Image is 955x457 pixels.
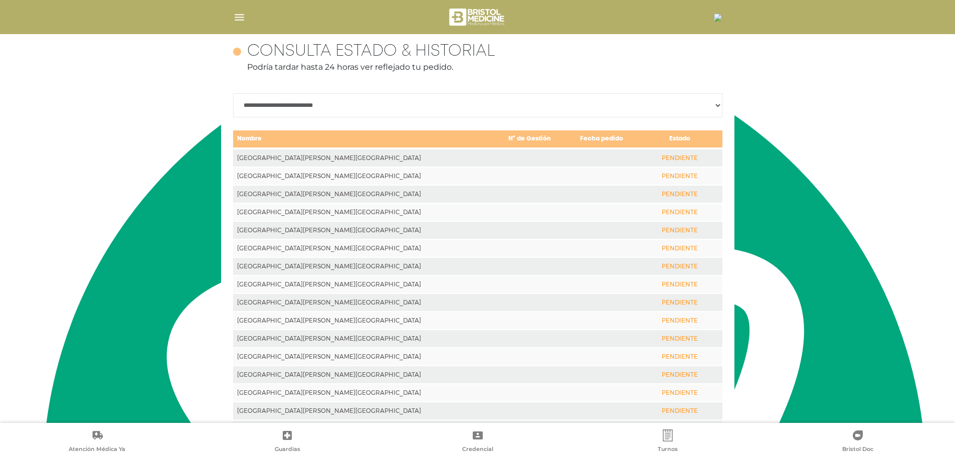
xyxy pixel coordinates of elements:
[648,420,710,438] td: PENDIENTE
[233,11,246,24] img: Cober_menu-lines-white.svg
[658,445,678,454] span: Turnos
[648,402,710,420] td: PENDIENTE
[233,239,505,257] td: [GEOGRAPHIC_DATA][PERSON_NAME][GEOGRAPHIC_DATA]
[714,14,722,22] img: 16848
[69,445,125,454] span: Atención Médica Ya
[247,42,495,61] h4: Consulta estado & historial
[648,167,710,185] td: PENDIENTE
[648,239,710,257] td: PENDIENTE
[233,61,722,73] p: Podría tardar hasta 24 horas ver reflejado tu pedido.
[233,384,505,402] td: [GEOGRAPHIC_DATA][PERSON_NAME][GEOGRAPHIC_DATA]
[192,429,382,455] a: Guardias
[383,429,572,455] a: Credencial
[648,148,710,167] td: PENDIENTE
[648,203,710,221] td: PENDIENTE
[275,445,300,454] span: Guardias
[233,420,505,438] td: [GEOGRAPHIC_DATA][PERSON_NAME][GEOGRAPHIC_DATA]
[648,257,710,275] td: PENDIENTE
[233,203,505,221] td: [GEOGRAPHIC_DATA][PERSON_NAME][GEOGRAPHIC_DATA]
[233,275,505,293] td: [GEOGRAPHIC_DATA][PERSON_NAME][GEOGRAPHIC_DATA]
[233,221,505,239] td: [GEOGRAPHIC_DATA][PERSON_NAME][GEOGRAPHIC_DATA]
[572,429,762,455] a: Turnos
[448,5,507,29] img: bristol-medicine-blanco.png
[576,130,648,148] td: Fecha pedido
[233,366,505,384] td: [GEOGRAPHIC_DATA][PERSON_NAME][GEOGRAPHIC_DATA]
[233,130,505,148] td: Nombre
[233,185,505,203] td: [GEOGRAPHIC_DATA][PERSON_NAME][GEOGRAPHIC_DATA]
[648,366,710,384] td: PENDIENTE
[233,312,505,330] td: [GEOGRAPHIC_DATA][PERSON_NAME][GEOGRAPHIC_DATA]
[648,275,710,293] td: PENDIENTE
[648,221,710,239] td: PENDIENTE
[233,148,505,167] td: [GEOGRAPHIC_DATA][PERSON_NAME][GEOGRAPHIC_DATA]
[233,257,505,275] td: [GEOGRAPHIC_DATA][PERSON_NAME][GEOGRAPHIC_DATA]
[233,330,505,348] td: [GEOGRAPHIC_DATA][PERSON_NAME][GEOGRAPHIC_DATA]
[842,445,873,454] span: Bristol Doc
[2,429,192,455] a: Atención Médica Ya
[233,348,505,366] td: [GEOGRAPHIC_DATA][PERSON_NAME][GEOGRAPHIC_DATA]
[648,185,710,203] td: PENDIENTE
[648,312,710,330] td: PENDIENTE
[504,130,576,148] td: N° de Gestión
[462,445,493,454] span: Credencial
[763,429,953,455] a: Bristol Doc
[648,384,710,402] td: PENDIENTE
[233,293,505,312] td: [GEOGRAPHIC_DATA][PERSON_NAME][GEOGRAPHIC_DATA]
[648,130,710,148] td: Estado
[233,167,505,185] td: [GEOGRAPHIC_DATA][PERSON_NAME][GEOGRAPHIC_DATA]
[233,402,505,420] td: [GEOGRAPHIC_DATA][PERSON_NAME][GEOGRAPHIC_DATA]
[648,348,710,366] td: PENDIENTE
[648,330,710,348] td: PENDIENTE
[648,293,710,312] td: PENDIENTE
